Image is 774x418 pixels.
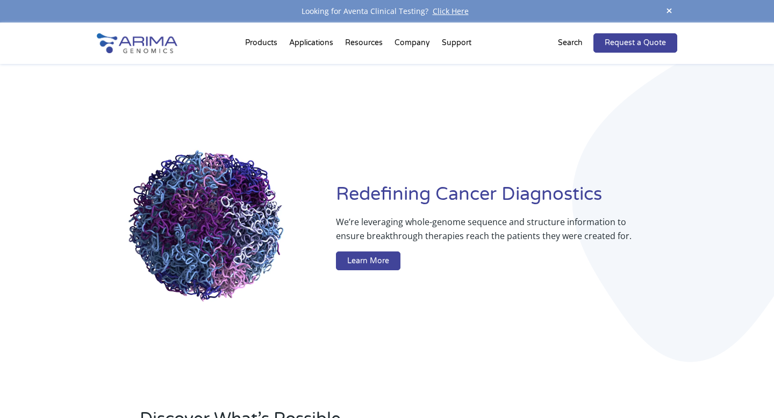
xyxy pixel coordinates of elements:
[720,366,774,418] iframe: Chat Widget
[97,4,677,18] div: Looking for Aventa Clinical Testing?
[593,33,677,53] a: Request a Quote
[97,33,177,53] img: Arima-Genomics-logo
[336,182,677,215] h1: Redefining Cancer Diagnostics
[336,251,400,271] a: Learn More
[336,215,634,251] p: We’re leveraging whole-genome sequence and structure information to ensure breakthrough therapies...
[558,36,583,50] p: Search
[428,6,473,16] a: Click Here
